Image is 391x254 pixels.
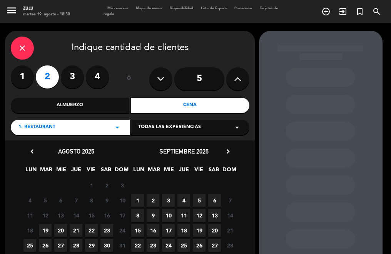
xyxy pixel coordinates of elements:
[208,194,221,207] span: 6
[61,65,84,89] label: 3
[116,179,129,192] span: 3
[147,165,160,178] span: MAR
[23,224,36,237] span: 18
[39,224,52,237] span: 19
[321,7,331,16] i: add_circle_outline
[104,7,132,10] span: Mis reservas
[100,165,112,178] span: SAB
[159,147,209,155] span: septiembre 2025
[138,124,201,131] span: Todas las experiencias
[23,6,70,12] div: ZULU
[100,239,113,252] span: 30
[162,239,175,252] span: 24
[132,165,145,178] span: LUN
[177,239,190,252] span: 25
[100,209,113,222] span: 16
[224,209,236,222] span: 14
[224,239,236,252] span: 28
[86,65,109,89] label: 4
[131,224,144,237] span: 15
[147,209,159,222] span: 9
[224,194,236,207] span: 7
[224,147,232,155] i: chevron_right
[40,165,52,178] span: MAR
[55,165,67,178] span: MIE
[177,194,190,207] span: 4
[58,147,94,155] span: agosto 2025
[18,43,27,53] i: close
[162,194,175,207] span: 3
[28,147,36,155] i: chevron_left
[232,123,242,132] i: arrow_drop_down
[100,194,113,207] span: 9
[193,224,206,237] span: 19
[177,165,190,178] span: JUE
[147,224,159,237] span: 16
[11,37,249,60] div: Indique cantidad de clientes
[207,165,220,178] span: SAB
[192,165,205,178] span: VIE
[131,209,144,222] span: 8
[100,224,113,237] span: 23
[208,209,221,222] span: 13
[70,194,82,207] span: 7
[85,209,98,222] span: 15
[39,194,52,207] span: 5
[147,194,159,207] span: 2
[116,194,129,207] span: 10
[23,194,36,207] span: 4
[166,7,197,10] span: Disponibilidad
[36,65,59,89] label: 2
[116,209,129,222] span: 17
[177,209,190,222] span: 11
[23,12,70,17] div: martes 19. agosto - 18:30
[193,194,206,207] span: 5
[193,239,206,252] span: 26
[54,209,67,222] span: 13
[372,7,381,16] i: search
[54,239,67,252] span: 27
[131,239,144,252] span: 22
[193,209,206,222] span: 12
[116,224,129,237] span: 24
[85,179,98,192] span: 1
[355,7,364,16] i: turned_in_not
[162,209,175,222] span: 10
[177,224,190,237] span: 18
[208,239,221,252] span: 27
[132,7,166,10] span: Mapa de mesas
[224,224,236,237] span: 21
[39,239,52,252] span: 26
[162,165,175,178] span: MIE
[113,123,122,132] i: arrow_drop_down
[18,124,55,131] span: 1- RESTAURANT
[117,65,142,92] div: ó
[54,194,67,207] span: 6
[197,7,231,10] span: Lista de Espera
[85,239,98,252] span: 29
[131,194,144,207] span: 1
[11,65,34,89] label: 1
[147,239,159,252] span: 23
[115,165,127,178] span: DOM
[70,209,82,222] span: 14
[231,7,256,10] span: Pre-acceso
[39,209,52,222] span: 12
[70,224,82,237] span: 21
[11,98,129,113] div: Almuerzo
[222,165,235,178] span: DOM
[70,165,82,178] span: JUE
[85,194,98,207] span: 8
[54,224,67,237] span: 20
[6,5,17,16] i: menu
[208,224,221,237] span: 20
[85,224,98,237] span: 22
[23,209,36,222] span: 11
[85,165,97,178] span: VIE
[23,239,36,252] span: 25
[70,239,82,252] span: 28
[116,239,129,252] span: 31
[100,179,113,192] span: 2
[25,165,37,178] span: LUN
[162,224,175,237] span: 17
